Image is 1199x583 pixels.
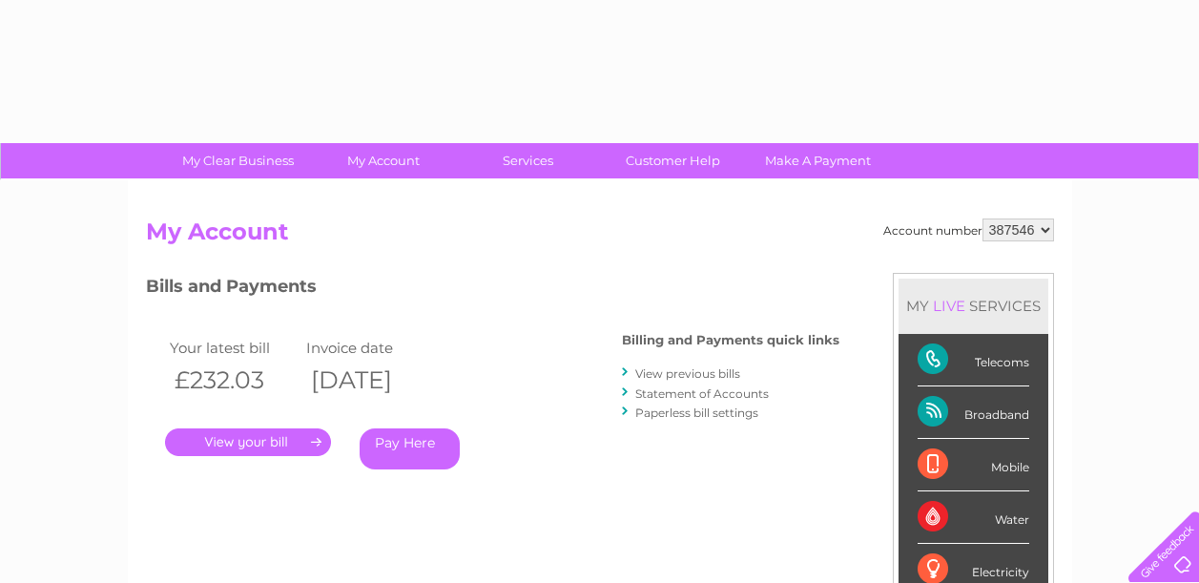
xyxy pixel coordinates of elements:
div: Telecoms [918,334,1029,386]
td: Your latest bill [165,335,302,361]
h4: Billing and Payments quick links [622,333,839,347]
a: My Account [304,143,462,178]
th: [DATE] [301,361,439,400]
div: Account number [883,219,1054,241]
h2: My Account [146,219,1054,255]
div: LIVE [929,297,969,315]
a: View previous bills [635,366,740,381]
a: Customer Help [594,143,752,178]
div: Broadband [918,386,1029,439]
div: MY SERVICES [899,279,1048,333]
a: Pay Here [360,428,460,469]
div: Mobile [918,439,1029,491]
a: Services [449,143,607,178]
td: Invoice date [301,335,439,361]
a: . [165,428,331,456]
h3: Bills and Payments [146,273,839,306]
a: Statement of Accounts [635,386,769,401]
a: My Clear Business [159,143,317,178]
a: Paperless bill settings [635,406,758,420]
th: £232.03 [165,361,302,400]
div: Water [918,491,1029,544]
a: Make A Payment [739,143,897,178]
